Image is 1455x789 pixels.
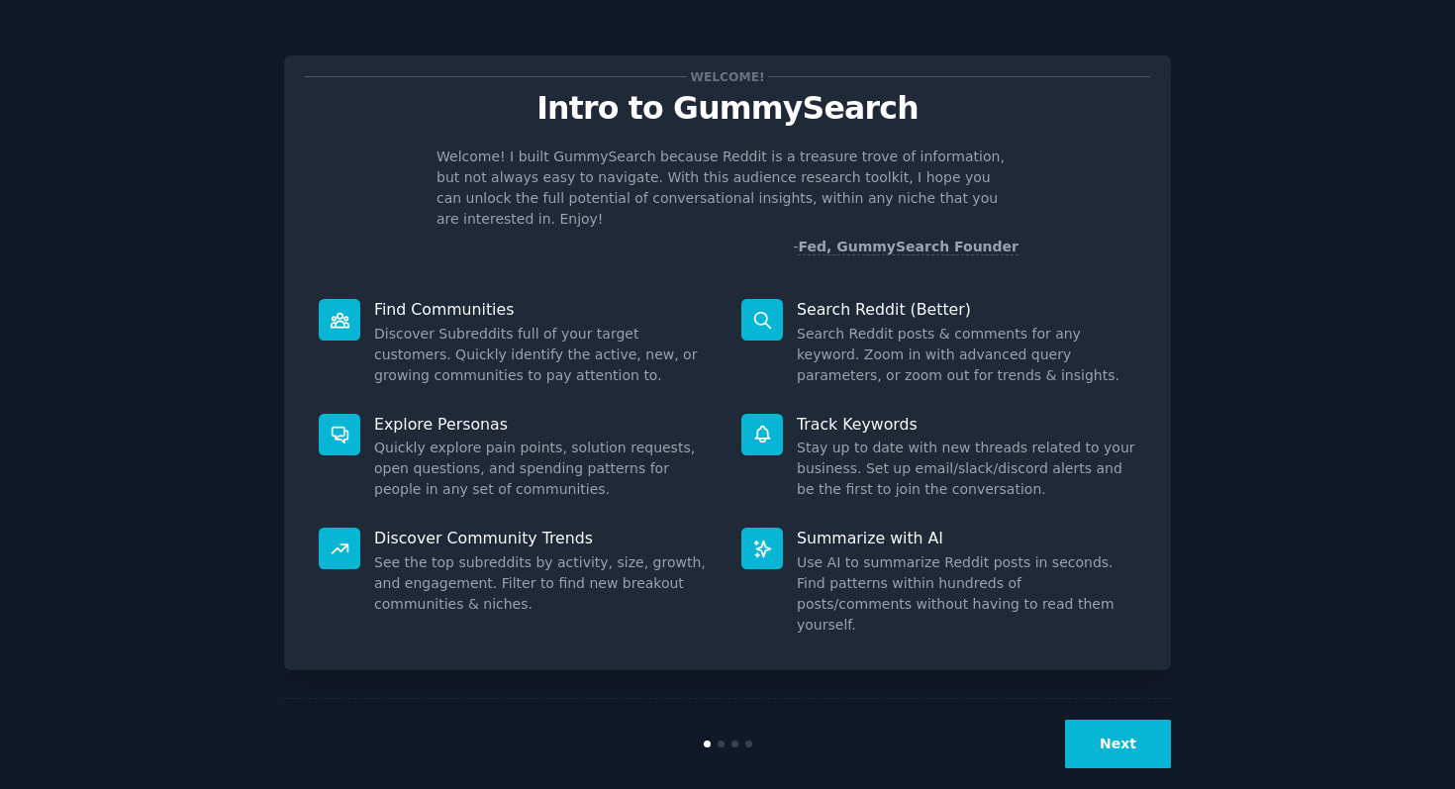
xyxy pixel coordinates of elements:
p: Summarize with AI [797,528,1136,548]
p: Discover Community Trends [374,528,714,548]
dd: Discover Subreddits full of your target customers. Quickly identify the active, new, or growing c... [374,324,714,386]
p: Intro to GummySearch [305,91,1150,126]
div: - [793,237,1018,257]
dd: Search Reddit posts & comments for any keyword. Zoom in with advanced query parameters, or zoom o... [797,324,1136,386]
p: Track Keywords [797,414,1136,435]
span: Welcome! [687,66,768,87]
button: Next [1065,720,1171,768]
p: Welcome! I built GummySearch because Reddit is a treasure trove of information, but not always ea... [436,147,1018,230]
dd: Quickly explore pain points, solution requests, open questions, and spending patterns for people ... [374,438,714,500]
dd: See the top subreddits by activity, size, growth, and engagement. Filter to find new breakout com... [374,552,714,615]
a: Fed, GummySearch Founder [798,239,1018,255]
dd: Stay up to date with new threads related to your business. Set up email/slack/discord alerts and ... [797,438,1136,500]
p: Explore Personas [374,414,714,435]
p: Find Communities [374,299,714,320]
dd: Use AI to summarize Reddit posts in seconds. Find patterns within hundreds of posts/comments with... [797,552,1136,636]
p: Search Reddit (Better) [797,299,1136,320]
